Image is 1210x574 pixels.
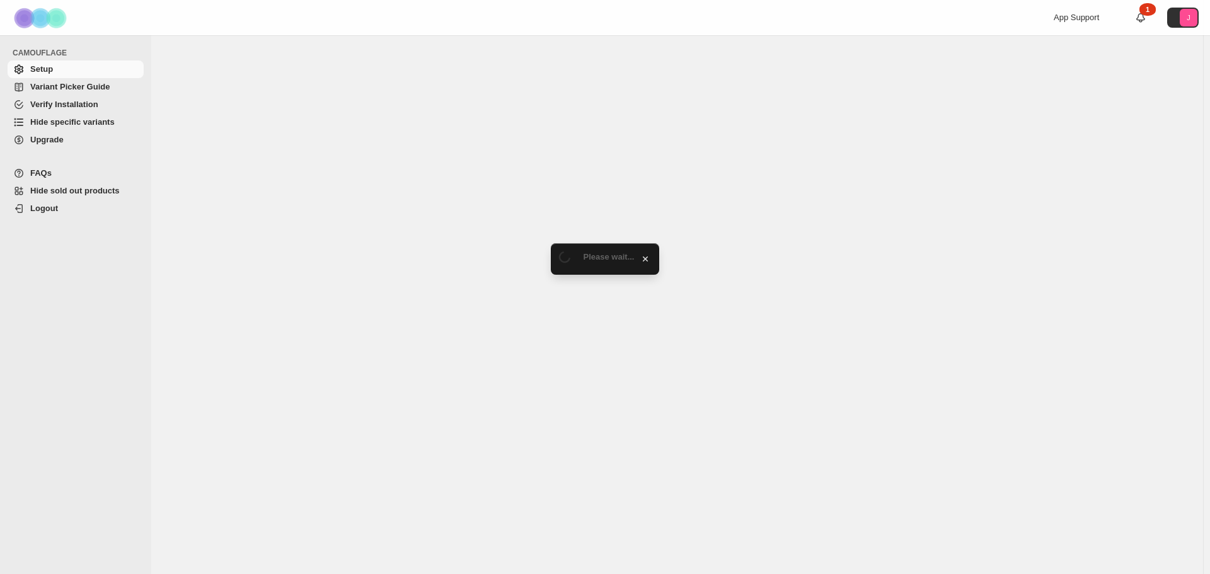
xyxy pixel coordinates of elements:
span: CAMOUFLAGE [13,48,145,58]
span: Hide specific variants [30,117,115,127]
img: Camouflage [10,1,73,35]
a: Hide sold out products [8,182,144,200]
span: App Support [1054,13,1099,22]
span: Avatar with initials J [1180,9,1197,26]
text: J [1187,14,1190,21]
span: Variant Picker Guide [30,82,110,91]
span: Please wait... [584,252,635,261]
div: 1 [1139,3,1156,16]
span: Hide sold out products [30,186,120,195]
button: Avatar with initials J [1167,8,1199,28]
span: Verify Installation [30,100,98,109]
span: Upgrade [30,135,64,144]
a: Hide specific variants [8,113,144,131]
a: FAQs [8,164,144,182]
span: Setup [30,64,53,74]
a: Variant Picker Guide [8,78,144,96]
span: Logout [30,204,58,213]
span: FAQs [30,168,52,178]
a: Upgrade [8,131,144,149]
a: Logout [8,200,144,217]
a: 1 [1134,11,1147,24]
a: Setup [8,60,144,78]
a: Verify Installation [8,96,144,113]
